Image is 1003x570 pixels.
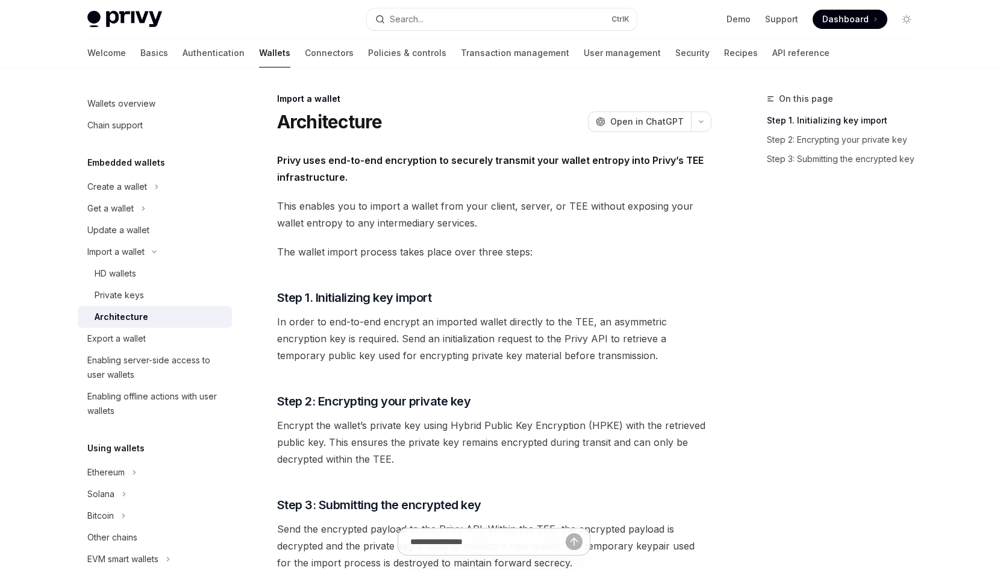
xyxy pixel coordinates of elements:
[78,462,232,483] button: Toggle Ethereum section
[87,487,114,501] div: Solana
[87,201,134,216] div: Get a wallet
[78,263,232,284] a: HD wallets
[87,245,145,259] div: Import a wallet
[767,111,926,130] a: Step 1. Initializing key import
[277,417,711,468] span: Encrypt the wallet’s private key using Hybrid Public Key Encryption (HPKE) with the retrieved pub...
[305,39,354,67] a: Connectors
[410,528,566,555] input: Ask a question...
[78,483,232,505] button: Toggle Solana section
[87,509,114,523] div: Bitcoin
[897,10,916,29] button: Toggle dark mode
[772,39,830,67] a: API reference
[87,96,155,111] div: Wallets overview
[183,39,245,67] a: Authentication
[767,130,926,149] a: Step 2: Encrypting your private key
[277,154,704,183] strong: Privy uses end-to-end encryption to securely transmit your wallet entropy into Privy’s TEE infras...
[95,310,148,324] div: Architecture
[277,93,711,105] div: Import a wallet
[87,389,225,418] div: Enabling offline actions with user wallets
[95,288,144,302] div: Private keys
[78,527,232,548] a: Other chains
[78,328,232,349] a: Export a wallet
[390,12,423,27] div: Search...
[779,92,833,106] span: On this page
[87,39,126,67] a: Welcome
[87,552,158,566] div: EVM smart wallets
[277,243,711,260] span: The wallet import process takes place over three steps:
[566,533,583,550] button: Send message
[78,306,232,328] a: Architecture
[78,241,232,263] button: Toggle Import a wallet section
[140,39,168,67] a: Basics
[78,219,232,241] a: Update a wallet
[584,39,661,67] a: User management
[87,331,146,346] div: Export a wallet
[767,149,926,169] a: Step 3: Submitting the encrypted key
[78,386,232,422] a: Enabling offline actions with user wallets
[78,349,232,386] a: Enabling server-side access to user wallets
[822,13,869,25] span: Dashboard
[78,284,232,306] a: Private keys
[277,289,432,306] span: Step 1. Initializing key import
[461,39,569,67] a: Transaction management
[87,441,145,456] h5: Using wallets
[277,496,481,513] span: Step 3: Submitting the encrypted key
[87,223,149,237] div: Update a wallet
[726,13,751,25] a: Demo
[611,14,630,24] span: Ctrl K
[277,198,711,231] span: This enables you to import a wallet from your client, server, or TEE without exposing your wallet...
[78,176,232,198] button: Toggle Create a wallet section
[87,465,125,480] div: Ethereum
[724,39,758,67] a: Recipes
[78,93,232,114] a: Wallets overview
[87,118,143,133] div: Chain support
[78,114,232,136] a: Chain support
[87,353,225,382] div: Enabling server-side access to user wallets
[87,180,147,194] div: Create a wallet
[367,8,637,30] button: Open search
[277,393,471,410] span: Step 2: Encrypting your private key
[765,13,798,25] a: Support
[588,111,691,132] button: Open in ChatGPT
[78,198,232,219] button: Toggle Get a wallet section
[78,548,232,570] button: Toggle EVM smart wallets section
[78,505,232,527] button: Toggle Bitcoin section
[675,39,710,67] a: Security
[259,39,290,67] a: Wallets
[277,313,711,364] span: In order to end-to-end encrypt an imported wallet directly to the TEE, an asymmetric encryption k...
[610,116,684,128] span: Open in ChatGPT
[95,266,136,281] div: HD wallets
[813,10,887,29] a: Dashboard
[87,11,162,28] img: light logo
[87,530,137,545] div: Other chains
[368,39,446,67] a: Policies & controls
[87,155,165,170] h5: Embedded wallets
[277,111,383,133] h1: Architecture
